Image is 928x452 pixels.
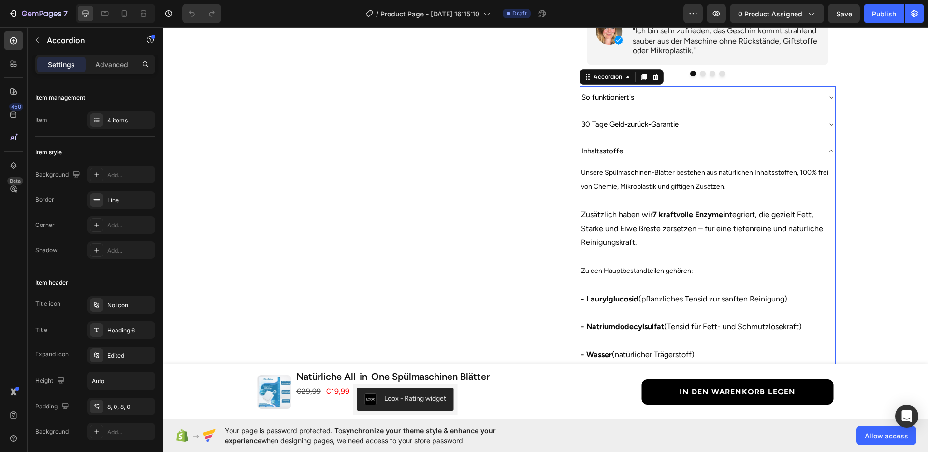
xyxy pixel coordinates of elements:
[895,405,918,428] div: Open Intercom Messenger
[35,400,71,413] div: Padding
[9,103,23,111] div: 450
[738,9,802,19] span: 0 product assigned
[107,301,153,310] div: No icon
[417,117,462,131] div: Rich Text Editor. Editing area: main
[202,366,214,378] img: loox.png
[537,44,543,49] button: Dot
[490,183,560,192] strong: 7 kraftvolle Enzyme
[47,34,129,46] p: Accordion
[35,427,69,436] div: Background
[730,4,824,23] button: 0 product assigned
[35,375,67,388] div: Height
[225,425,534,446] span: Your page is password protected. To when designing pages, we need access to your store password.
[35,93,85,102] div: Item management
[107,326,153,335] div: Heading 6
[35,221,55,229] div: Corner
[35,196,54,204] div: Border
[864,4,904,23] button: Publish
[418,265,671,279] p: (pflanzliches Tensid zur sanften Reinigung)
[865,431,908,441] span: Allow access
[547,44,552,49] button: Dot
[527,44,533,49] button: Dot
[429,45,461,54] div: Accordion
[856,426,916,445] button: Allow access
[4,4,72,23] button: 7
[418,267,476,276] strong: - Laurylglucosid
[828,4,860,23] button: Save
[35,326,47,334] div: Title
[417,63,473,77] div: Rich Text Editor. Editing area: main
[418,323,449,332] strong: - Wasser
[107,246,153,255] div: Add...
[418,293,671,307] p: (Tensid für Fett- und Schmutzlösekraft)
[95,60,128,70] p: Advanced
[35,246,58,255] div: Shadow
[107,403,153,411] div: 8, 0, 8, 0
[225,426,496,445] span: synchronize your theme style & enhance your experience
[35,168,82,181] div: Background
[418,141,666,164] span: Unsere Spülmaschinen-Blätter bestehen aus natürlichen Inhaltsstoffen, 100% frei von Chemie, Mikro...
[107,351,153,360] div: Edited
[418,181,671,223] p: Zusätzlich haben wir integriert, die gezielt Fett, Stärke und Eiweißreste zersetzen – für eine ti...
[107,221,153,230] div: Add...
[419,120,460,128] span: Inhaltsstoffe
[556,44,562,49] button: Dot
[376,9,378,19] span: /
[35,350,69,359] div: Expand icon
[418,240,530,248] span: Zu den Hauptbestandteilen gehören:
[107,116,153,125] div: 4 items
[478,352,670,378] button: IN DEN WARENKORB LEGEN
[512,9,527,18] span: Draft
[163,27,928,419] iframe: Design area
[182,4,221,23] div: Undo/Redo
[836,10,852,18] span: Save
[194,361,291,384] button: Loox - Rating widget
[418,321,671,335] p: (natürlicher Trägerstoff)
[107,196,153,205] div: Line
[419,66,471,75] span: So funktioniert's
[132,357,159,373] div: €29,99
[417,90,517,105] div: Rich Text Editor. Editing area: main
[48,60,75,70] p: Settings
[35,148,62,157] div: Item style
[35,300,60,308] div: Title icon
[35,116,47,124] div: Item
[517,358,632,372] div: IN DEN WARENKORB LEGEN
[63,8,68,19] p: 7
[419,93,516,102] span: 30 Tage Geld-zurück-Garantie
[88,372,155,390] input: Auto
[418,295,501,304] strong: - Natriumdodecylsulfat
[107,171,153,180] div: Add...
[380,9,479,19] span: Product Page - [DATE] 16:15:10
[107,428,153,437] div: Add...
[872,9,896,19] div: Publish
[221,366,283,377] div: Loox - Rating widget
[35,278,68,287] div: Item header
[7,177,23,185] div: Beta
